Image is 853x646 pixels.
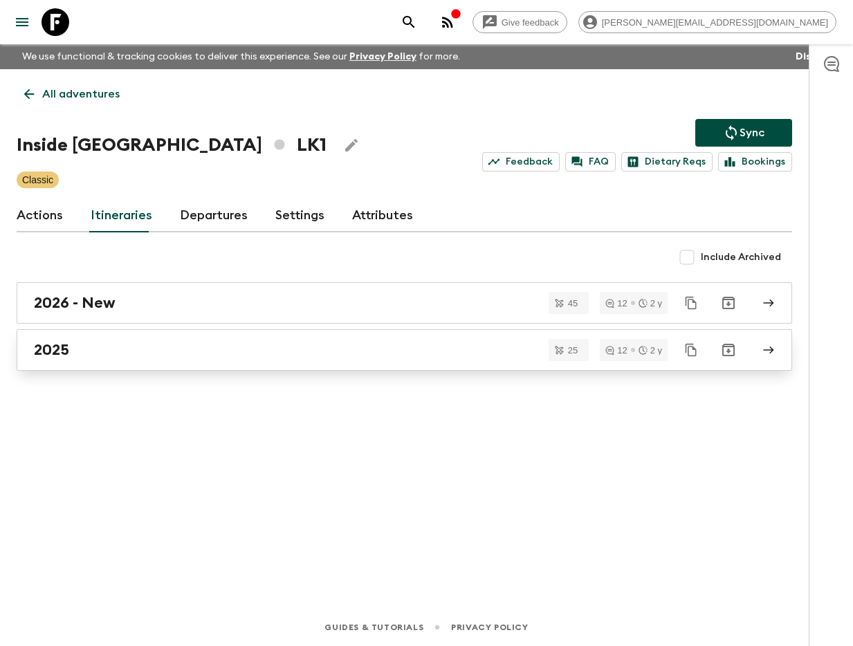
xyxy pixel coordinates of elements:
[715,336,742,364] button: Archive
[275,199,324,232] a: Settings
[701,250,781,264] span: Include Archived
[395,8,423,36] button: search adventures
[578,11,836,33] div: [PERSON_NAME][EMAIL_ADDRESS][DOMAIN_NAME]
[17,131,327,159] h1: Inside [GEOGRAPHIC_DATA] LK1
[17,282,792,324] a: 2026 - New
[34,341,69,359] h2: 2025
[34,294,116,312] h2: 2026 - New
[605,346,627,355] div: 12
[482,152,560,172] a: Feedback
[560,299,586,308] span: 45
[695,119,792,147] button: Sync adventure departures to the booking engine
[17,329,792,371] a: 2025
[679,290,704,315] button: Duplicate
[494,17,567,28] span: Give feedback
[605,299,627,308] div: 12
[679,338,704,362] button: Duplicate
[22,173,53,187] p: Classic
[560,346,586,355] span: 25
[352,199,413,232] a: Attributes
[740,124,764,141] p: Sync
[715,289,742,317] button: Archive
[473,11,567,33] a: Give feedback
[338,131,365,159] button: Edit Adventure Title
[180,199,248,232] a: Departures
[718,152,792,172] a: Bookings
[91,199,152,232] a: Itineraries
[42,86,120,102] p: All adventures
[792,47,836,66] button: Dismiss
[639,299,662,308] div: 2 y
[17,44,466,69] p: We use functional & tracking cookies to deliver this experience. See our for more.
[621,152,713,172] a: Dietary Reqs
[565,152,616,172] a: FAQ
[17,199,63,232] a: Actions
[349,52,416,62] a: Privacy Policy
[324,620,423,635] a: Guides & Tutorials
[451,620,528,635] a: Privacy Policy
[8,8,36,36] button: menu
[594,17,836,28] span: [PERSON_NAME][EMAIL_ADDRESS][DOMAIN_NAME]
[17,80,127,108] a: All adventures
[639,346,662,355] div: 2 y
